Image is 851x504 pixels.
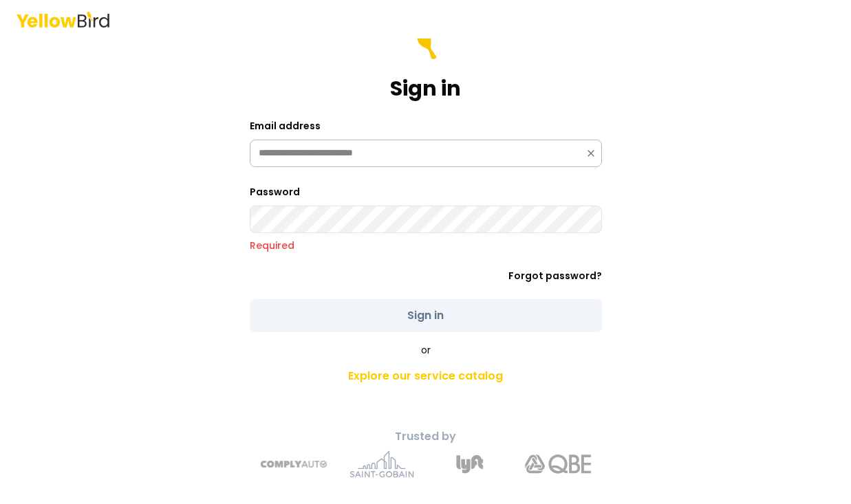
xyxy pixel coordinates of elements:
label: Email address [250,119,321,133]
a: Explore our service catalog [184,362,668,390]
a: Forgot password? [508,269,602,283]
h1: Sign in [390,76,461,101]
label: Password [250,185,300,199]
p: Required [250,239,602,252]
span: or [421,343,431,357]
p: Trusted by [184,428,668,445]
